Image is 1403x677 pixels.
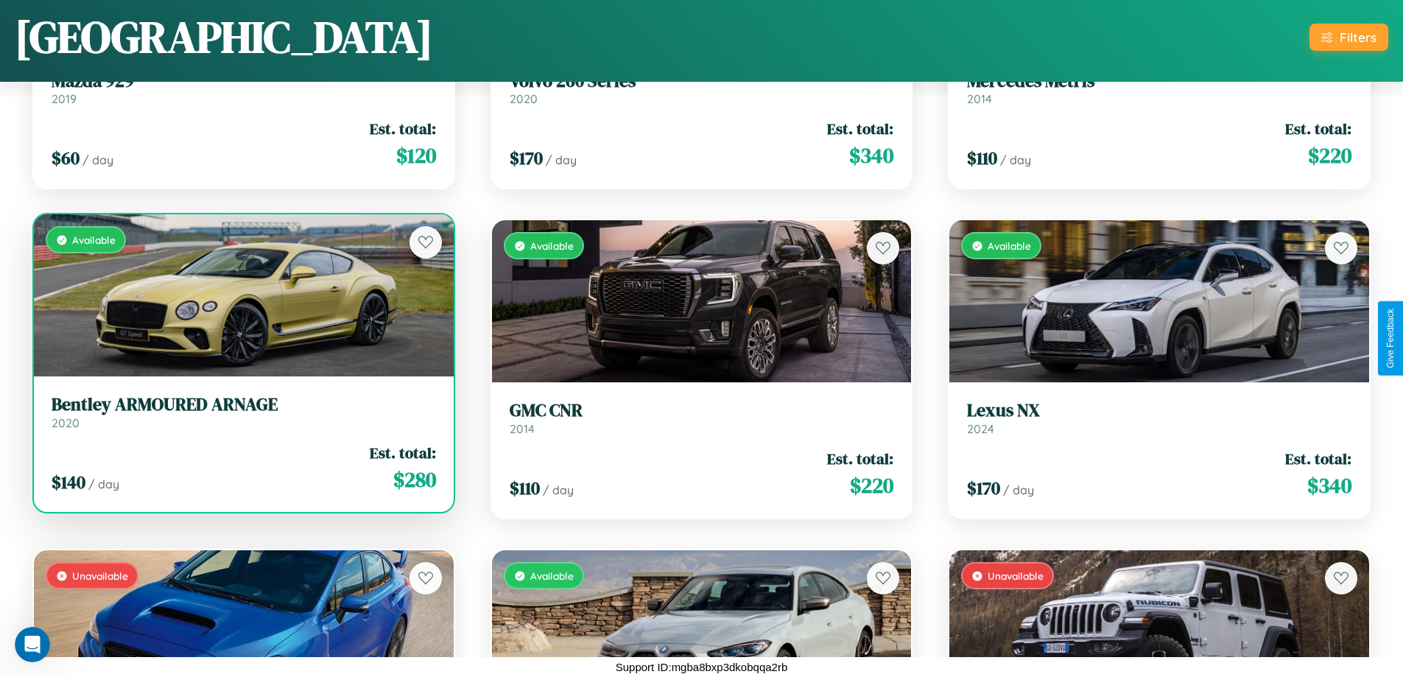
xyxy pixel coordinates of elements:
span: $ 220 [1308,141,1351,170]
span: $ 110 [967,146,997,170]
span: $ 340 [849,141,893,170]
span: 2024 [967,421,994,436]
span: Available [72,234,116,246]
span: 2014 [967,91,992,106]
span: 2020 [52,415,80,430]
span: / day [543,483,574,497]
span: Est. total: [370,118,436,139]
span: $ 120 [396,141,436,170]
span: Est. total: [827,118,893,139]
a: GMC CNR2014 [510,400,894,436]
span: 2020 [510,91,538,106]
span: $ 140 [52,470,85,494]
span: $ 170 [967,476,1000,500]
span: $ 220 [850,471,893,500]
a: Mercedes Metris2014 [967,71,1351,107]
div: Filters [1340,29,1376,45]
h3: Bentley ARMOURED ARNAGE [52,394,436,415]
span: $ 280 [393,465,436,494]
h1: [GEOGRAPHIC_DATA] [15,7,433,67]
button: Filters [1309,24,1388,51]
span: / day [88,477,119,491]
span: $ 170 [510,146,543,170]
a: Volvo 260 Series2020 [510,71,894,107]
span: Available [988,239,1031,252]
span: Est. total: [1285,448,1351,469]
p: Support ID: mgba8bxp3dkobqqa2rb [616,657,788,677]
span: Available [530,569,574,582]
span: $ 60 [52,146,80,170]
span: 2014 [510,421,535,436]
div: Give Feedback [1385,309,1396,368]
span: Unavailable [988,569,1044,582]
span: / day [1003,483,1034,497]
span: $ 110 [510,476,540,500]
h3: Lexus NX [967,400,1351,421]
h3: GMC CNR [510,400,894,421]
a: Bentley ARMOURED ARNAGE2020 [52,394,436,430]
span: Est. total: [827,448,893,469]
span: / day [546,152,577,167]
span: Unavailable [72,569,128,582]
span: Available [530,239,574,252]
span: / day [1000,152,1031,167]
a: Mazda 9292019 [52,71,436,107]
span: / day [82,152,113,167]
span: 2019 [52,91,77,106]
span: $ 340 [1307,471,1351,500]
a: Lexus NX2024 [967,400,1351,436]
iframe: Intercom live chat [15,627,50,662]
span: Est. total: [1285,118,1351,139]
span: Est. total: [370,442,436,463]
